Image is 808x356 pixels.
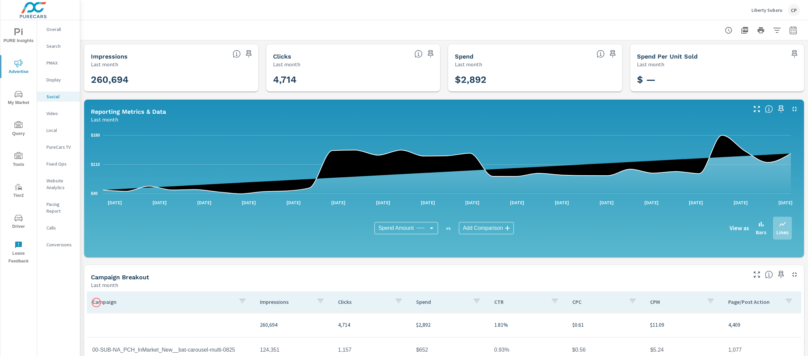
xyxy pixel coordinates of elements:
[2,90,35,107] span: My Market
[756,228,766,236] p: Bars
[46,110,74,117] p: Video
[327,199,350,206] p: [DATE]
[46,43,74,49] p: Search
[776,104,786,114] span: Save this to your personalized report
[37,75,80,85] div: Display
[728,321,796,329] p: 4,409
[597,50,605,58] span: The amount of money spent on advertising during the period.
[37,176,80,192] div: Website Analytics
[237,199,261,206] p: [DATE]
[729,199,752,206] p: [DATE]
[438,225,459,231] p: vs
[650,321,717,329] p: $11.09
[37,223,80,233] div: Calls
[37,108,80,118] div: Video
[46,161,74,167] p: Fixed Ops
[338,298,389,305] p: Clicks
[774,199,797,206] p: [DATE]
[770,24,784,37] button: Apply Filters
[637,53,698,60] h5: Spend Per Unit Sold
[776,269,786,280] span: Save this to your personalized report
[91,115,118,123] p: Last month
[494,298,545,305] p: CTR
[37,159,80,169] div: Fixed Ops
[91,53,128,60] h5: Impressions
[46,76,74,83] p: Display
[455,60,482,68] p: Last month
[260,321,327,329] p: 260,694
[550,199,574,206] p: [DATE]
[751,269,762,280] button: Make Fullscreen
[46,177,74,191] p: Website Analytics
[282,199,305,206] p: [DATE]
[2,121,35,138] span: Query
[46,201,74,214] p: Pacing Report
[414,50,423,58] span: The number of times an ad was clicked by a consumer.
[416,321,483,329] p: $2,892
[416,298,467,305] p: Spend
[2,59,35,76] span: Advertise
[243,48,254,59] span: Save this to your personalized report
[260,298,311,305] p: Impressions
[461,199,484,206] p: [DATE]
[640,199,663,206] p: [DATE]
[338,321,405,329] p: 4,714
[37,240,80,250] div: Conversions
[378,225,414,232] span: Spend Amount
[637,74,798,85] h3: $ —
[789,269,800,280] button: Minimize Widget
[273,53,291,60] h5: Clicks
[789,104,800,114] button: Minimize Widget
[416,199,440,206] p: [DATE]
[2,183,35,200] span: Tier2
[37,24,80,34] div: Overall
[2,152,35,169] span: Tools
[684,199,708,206] p: [DATE]
[728,298,779,305] p: Page/Post Action
[0,20,37,268] div: nav menu
[91,133,100,138] text: $180
[91,108,166,115] h5: Reporting Metrics & Data
[37,125,80,135] div: Local
[730,225,749,232] h6: View as
[91,60,118,68] p: Last month
[2,28,35,45] span: PURE Insights
[273,60,300,68] p: Last month
[148,199,171,206] p: [DATE]
[46,224,74,231] p: Calls
[786,24,800,37] button: Select Date Range
[103,199,127,206] p: [DATE]
[505,199,529,206] p: [DATE]
[371,199,395,206] p: [DATE]
[91,274,149,281] h5: Campaign Breakout
[595,199,618,206] p: [DATE]
[751,104,762,114] button: Make Fullscreen
[91,191,98,196] text: $40
[789,48,800,59] span: Save this to your personalized report
[459,222,514,234] div: Add Comparison
[233,50,241,58] span: The number of times an ad was shown on your behalf.
[572,298,624,305] p: CPC
[425,48,436,59] span: Save this to your personalized report
[455,74,615,85] h3: $2,892
[37,142,80,152] div: PureCars TV
[455,53,473,60] h5: Spend
[776,228,788,236] p: Lines
[193,199,216,206] p: [DATE]
[738,24,751,37] button: "Export Report to PDF"
[637,60,664,68] p: Last month
[46,241,74,248] p: Conversions
[46,144,74,150] p: PureCars TV
[46,93,74,100] p: Social
[463,225,503,232] span: Add Comparison
[37,41,80,51] div: Search
[91,162,100,167] text: $110
[37,58,80,68] div: PMAX
[273,74,434,85] h3: 4,714
[765,271,773,279] span: This is a summary of Social performance results by campaign. Each column can be sorted.
[607,48,618,59] span: Save this to your personalized report
[37,92,80,102] div: Social
[765,105,773,113] span: Understand Social data over time and see how metrics compare to each other.
[572,321,640,329] p: $0.61
[46,60,74,66] p: PMAX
